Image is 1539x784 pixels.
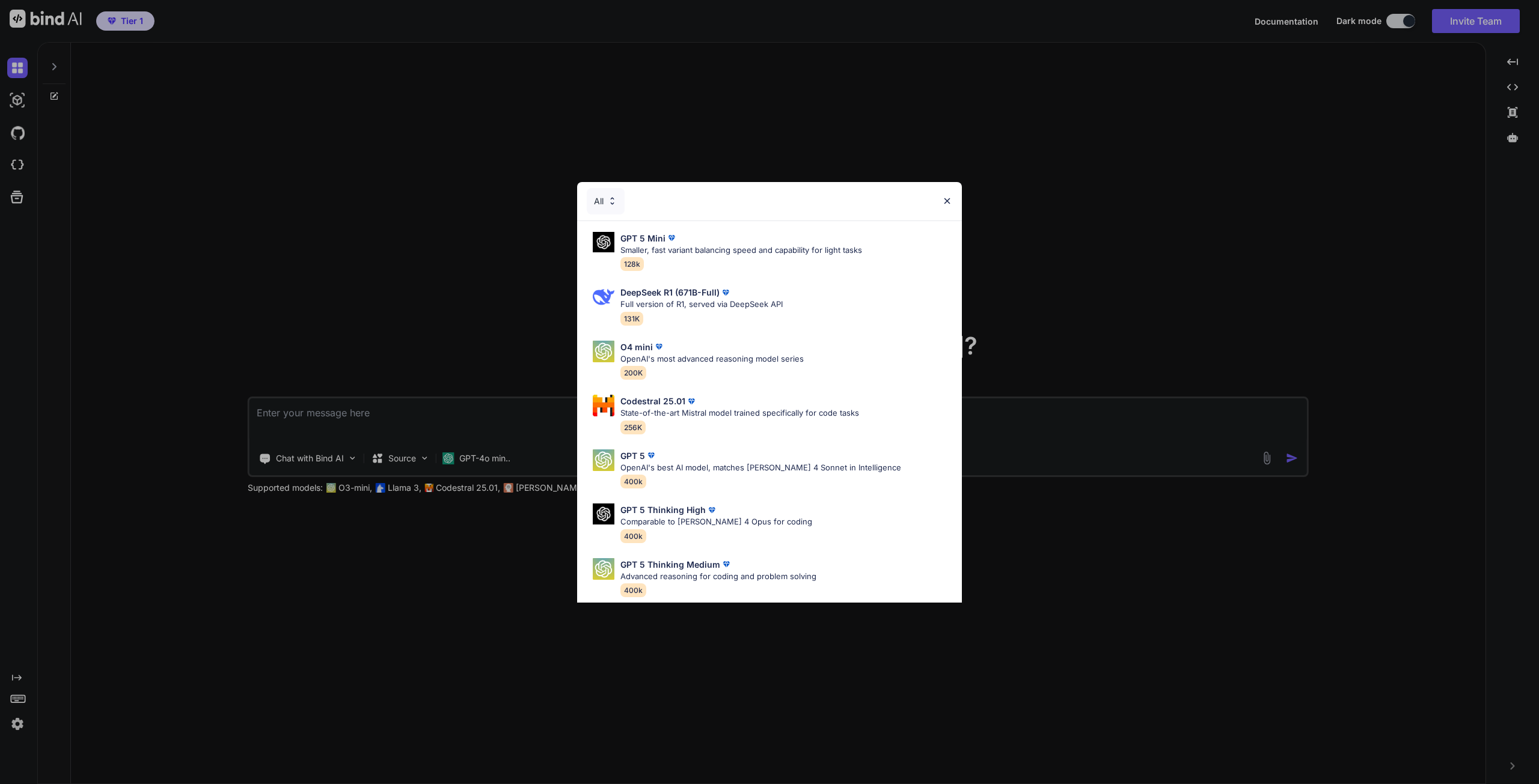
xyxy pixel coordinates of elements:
[593,503,614,524] img: Pick Models
[653,341,665,353] img: premium
[620,257,644,271] span: 128k
[620,571,816,583] p: Advanced reasoning for coding and problem solving
[620,583,646,597] span: 400k
[620,449,645,462] p: GPT 5
[593,395,614,416] img: Pick Models
[720,558,732,570] img: premium
[607,196,617,206] img: Pick Models
[665,232,678,244] img: premium
[620,341,653,353] p: O4 mini
[587,188,625,214] div: All
[620,353,804,365] p: OpenAI's most advanced reasoning model series
[720,287,732,299] img: premium
[620,421,646,434] span: 256K
[620,529,646,543] span: 400k
[645,449,657,461] img: premium
[620,312,643,326] span: 131K
[620,232,665,245] p: GPT 5 Mini
[620,475,646,488] span: 400k
[942,196,952,206] img: close
[593,232,614,253] img: Pick Models
[593,449,614,471] img: Pick Models
[620,558,720,571] p: GPT 5 Thinking Medium
[620,516,812,528] p: Comparable to [PERSON_NAME] 4 Opus for coding
[593,286,614,308] img: Pick Models
[685,395,697,407] img: premium
[620,299,783,311] p: Full version of R1, served via DeepSeek API
[620,366,646,380] span: 200K
[593,558,614,580] img: Pick Models
[620,286,720,299] p: DeepSeek R1 (671B-Full)
[620,462,901,474] p: OpenAI's best AI model, matches [PERSON_NAME] 4 Sonnet in Intelligence
[593,341,614,362] img: Pick Models
[620,407,859,419] p: State-of-the-art Mistral model trained specifically for code tasks
[620,245,862,257] p: Smaller, fast variant balancing speed and capability for light tasks
[620,503,706,516] p: GPT 5 Thinking High
[706,504,718,516] img: premium
[620,395,685,407] p: Codestral 25.01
